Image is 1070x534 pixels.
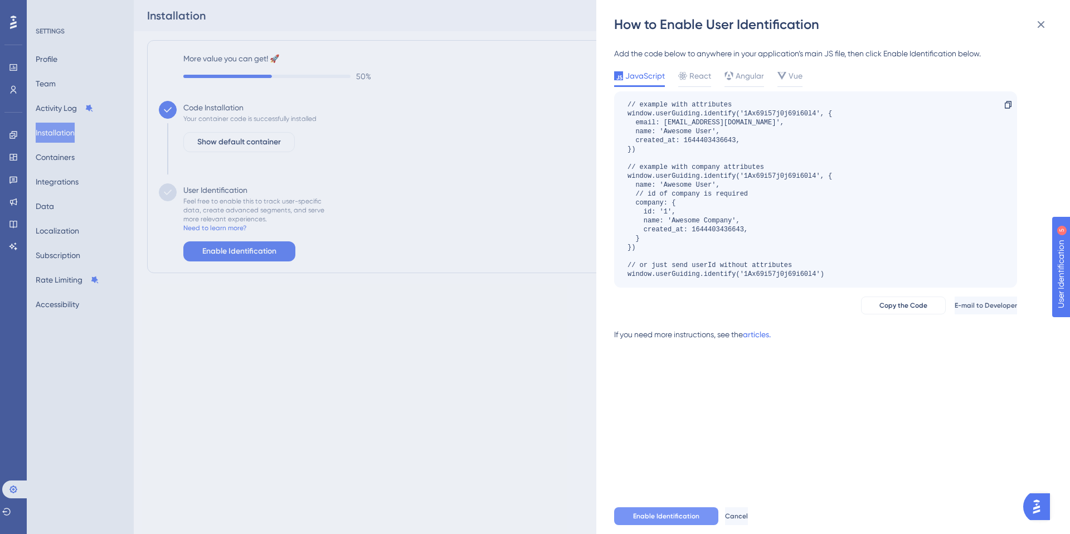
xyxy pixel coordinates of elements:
[861,297,946,314] button: Copy the Code
[614,507,718,525] button: Enable Identification
[625,69,665,82] span: JavaScript
[689,69,711,82] span: React
[614,328,743,341] div: If you need more instructions, see the
[736,69,764,82] span: Angular
[725,512,748,521] span: Cancel
[955,301,1017,310] span: E-mail to Developer
[614,16,1054,33] div: How to Enable User Identification
[725,507,748,525] button: Cancel
[955,297,1017,314] button: E-mail to Developer
[628,100,832,279] div: // example with attributes window.userGuiding.identify('1Ax69i57j0j69i60l4', { email: [EMAIL_ADDR...
[85,6,89,14] div: 5
[614,47,1017,60] div: Add the code below to anywhere in your application’s main JS file, then click Enable Identificati...
[879,301,927,310] span: Copy the Code
[789,69,802,82] span: Vue
[743,328,771,350] a: articles.
[9,3,77,16] span: User Identification
[1023,490,1057,523] iframe: UserGuiding AI Assistant Launcher
[633,512,699,521] span: Enable Identification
